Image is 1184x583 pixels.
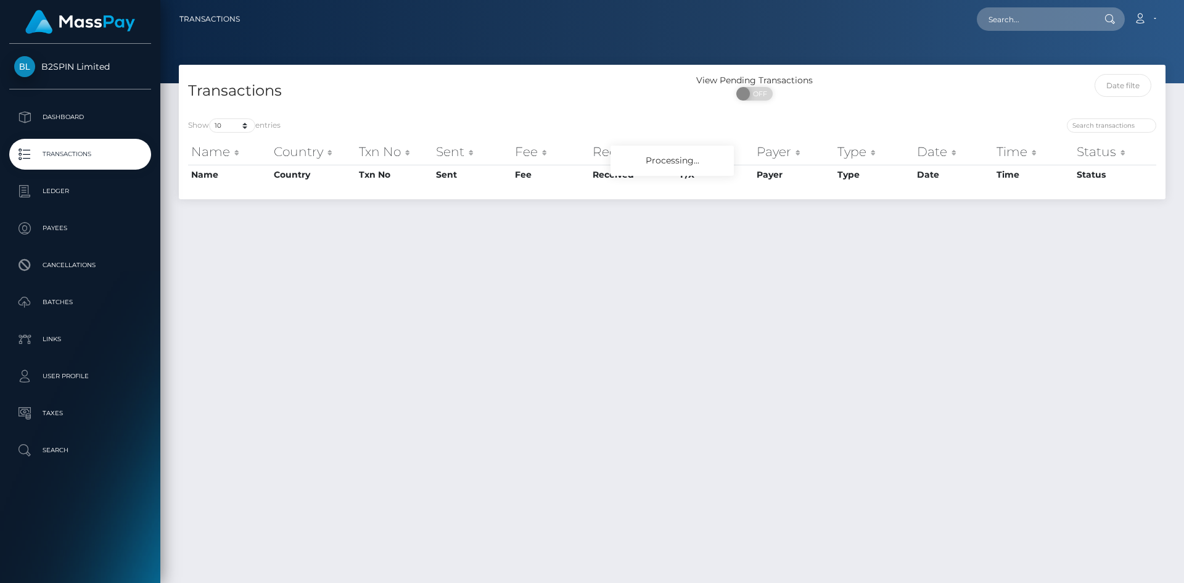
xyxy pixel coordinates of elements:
p: Search [14,441,146,460]
th: Date [914,139,993,164]
input: Search transactions [1067,118,1156,133]
th: Status [1074,165,1156,184]
th: Status [1074,139,1156,164]
th: Type [834,165,914,184]
a: Batches [9,287,151,318]
img: MassPay Logo [25,10,135,34]
th: Name [188,139,271,164]
th: Sent [433,165,512,184]
p: Taxes [14,404,146,423]
span: OFF [743,87,774,101]
p: Transactions [14,145,146,163]
a: Transactions [179,6,240,32]
a: Ledger [9,176,151,207]
p: Ledger [14,182,146,201]
th: Payer [754,165,834,184]
p: Cancellations [14,256,146,275]
th: Sent [433,139,512,164]
label: Show entries [188,118,281,133]
th: Fee [512,165,590,184]
p: Payees [14,219,146,238]
h4: Transactions [188,80,663,102]
a: Taxes [9,398,151,429]
p: Links [14,330,146,349]
th: Name [188,165,271,184]
th: Payer [754,139,834,164]
span: B2SPIN Limited [9,61,151,72]
th: Time [993,165,1074,184]
input: Date filter [1095,74,1152,97]
th: Txn No [356,139,433,164]
th: Time [993,139,1074,164]
p: User Profile [14,367,146,386]
th: Country [271,165,356,184]
a: User Profile [9,361,151,392]
p: Batches [14,293,146,312]
a: Search [9,435,151,466]
a: Payees [9,213,151,244]
th: Received [590,139,677,164]
select: Showentries [209,118,255,133]
div: Processing... [610,146,734,176]
a: Links [9,324,151,355]
input: Search... [977,7,1093,31]
th: Type [834,139,914,164]
div: View Pending Transactions [672,74,837,87]
th: Date [914,165,993,184]
p: Dashboard [14,108,146,126]
th: Country [271,139,356,164]
a: Transactions [9,139,151,170]
th: Txn No [356,165,433,184]
a: Dashboard [9,102,151,133]
th: Fee [512,139,590,164]
img: B2SPIN Limited [14,56,35,77]
a: Cancellations [9,250,151,281]
th: F/X [677,139,754,164]
th: Received [590,165,677,184]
